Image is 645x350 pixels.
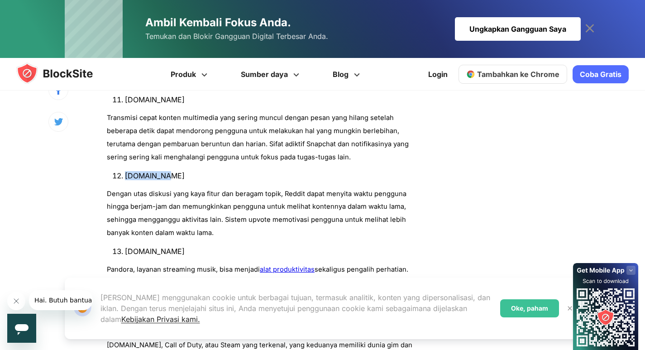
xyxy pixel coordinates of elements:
[566,305,573,312] img: Menutup
[155,58,225,91] a: Produk
[29,290,92,310] iframe: Pesan dari perusahaan
[7,292,25,310] iframe: Tutup pesan
[477,70,559,79] font: Tambahkan ke Chrome
[260,265,315,273] a: alat produktivitas
[469,24,566,34] font: Ungkapkan Gangguan Saya
[225,58,317,91] a: Sumber daya
[171,70,196,79] font: Produk
[459,65,567,84] a: Tambahkan ke Chrome
[107,265,260,273] font: Pandora, layanan streaming musik, bisa menjadi
[564,302,576,314] button: Menutup
[428,70,448,79] font: Login
[5,6,71,14] font: Hai. Butuh bantuan?
[125,171,185,180] font: [DOMAIN_NAME]
[100,293,490,324] font: [PERSON_NAME] menggunakan cookie untuk berbagai tujuan, termasuk analitik, konten yang dipersonal...
[16,62,110,84] img: blocksite-icon.5d769676.svg
[7,314,36,343] iframe: Tombol untuk meluncurkan jendela pesan
[580,70,621,79] font: Coba Gratis
[466,70,475,79] img: chrome-icon.svg
[511,304,548,312] font: Oke, paham
[107,114,409,161] font: Transmisi cepat konten multimedia yang sering muncul dengan pesan yang hilang setelah beberapa de...
[423,63,453,85] a: Login
[333,70,349,79] font: Blog
[125,247,185,256] font: [DOMAIN_NAME]
[317,58,378,91] a: Blog
[145,32,328,41] font: Temukan dan Blokir Gangguan Digital Terbesar Anda.
[145,16,291,29] font: Ambil Kembali Fokus Anda.
[121,315,200,324] a: Kebijakan Privasi kami.
[125,95,185,104] font: [DOMAIN_NAME]
[573,65,629,83] a: Coba Gratis
[241,70,288,79] font: Sumber daya
[107,190,406,237] font: Dengan utas diskusi yang kaya fitur dan beragam topik, Reddit dapat menyita waktu pengguna hingga...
